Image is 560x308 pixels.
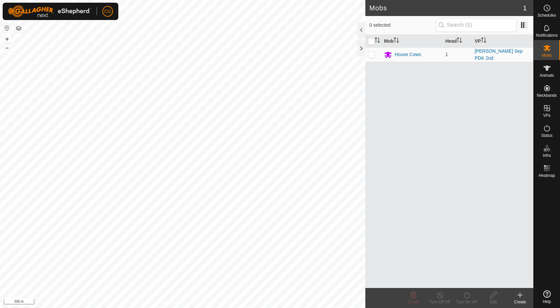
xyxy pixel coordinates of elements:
[443,35,472,48] th: Head
[480,299,507,305] div: Edit
[475,48,523,61] a: [PERSON_NAME] Sep PDK 2nd
[543,300,551,304] span: Help
[543,113,550,117] span: VPs
[427,299,453,305] div: Turn Off VP
[445,52,448,57] span: 1
[537,93,557,97] span: Neckbands
[15,24,23,32] button: Map Layers
[534,288,560,306] a: Help
[369,22,436,29] span: 0 selected
[395,51,421,58] div: House Cows
[436,18,517,32] input: Search (S)
[507,299,533,305] div: Create
[8,5,91,17] img: Gallagher Logo
[3,24,11,32] button: Reset Map
[539,174,555,178] span: Heatmap
[453,299,480,305] div: Turn On VP
[542,53,552,57] span: Mobs
[3,35,11,43] button: +
[536,33,558,37] span: Notifications
[543,153,551,158] span: Infra
[541,133,552,137] span: Status
[394,38,399,44] p-sorticon: Activate to sort
[375,38,380,44] p-sorticon: Activate to sort
[540,73,554,77] span: Animals
[156,299,181,305] a: Privacy Policy
[457,38,462,44] p-sorticon: Activate to sort
[381,35,443,48] th: Mob
[3,44,11,52] button: –
[537,13,556,17] span: Schedules
[408,300,419,304] span: Delete
[523,3,527,13] span: 1
[189,299,209,305] a: Contact Us
[369,4,523,12] h2: Mobs
[104,8,111,15] span: CG
[472,35,533,48] th: VP
[481,38,486,44] p-sorticon: Activate to sort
